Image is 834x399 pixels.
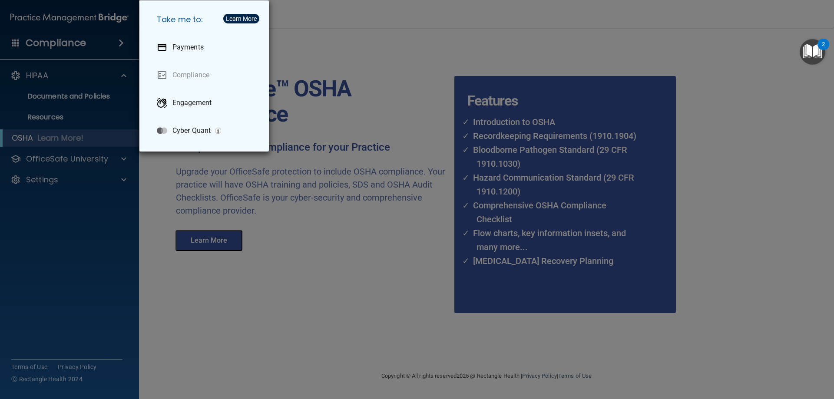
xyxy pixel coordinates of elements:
p: Engagement [172,99,212,107]
div: 2 [822,44,825,56]
h5: Take me to: [150,7,262,32]
a: Engagement [150,91,262,115]
button: Learn More [223,14,259,23]
p: Payments [172,43,204,52]
p: Cyber Quant [172,126,211,135]
a: Payments [150,35,262,59]
a: Compliance [150,63,262,87]
div: Learn More [226,16,257,22]
a: Cyber Quant [150,119,262,143]
button: Open Resource Center, 2 new notifications [800,39,825,65]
